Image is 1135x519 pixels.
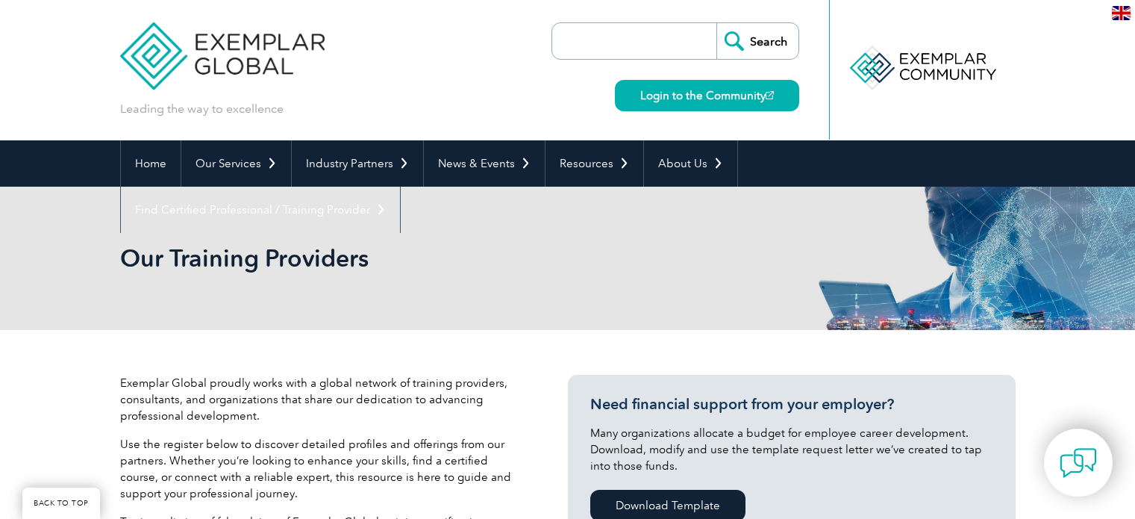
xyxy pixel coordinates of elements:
[590,395,993,414] h3: Need financial support from your employer?
[615,80,799,111] a: Login to the Community
[121,140,181,187] a: Home
[1060,444,1097,482] img: contact-chat.png
[120,101,284,117] p: Leading the way to excellence
[292,140,423,187] a: Industry Partners
[716,23,798,59] input: Search
[766,91,774,99] img: open_square.png
[22,488,100,519] a: BACK TO TOP
[1112,6,1131,20] img: en
[545,140,643,187] a: Resources
[644,140,737,187] a: About Us
[181,140,291,187] a: Our Services
[120,436,523,502] p: Use the register below to discover detailed profiles and offerings from our partners. Whether you...
[121,187,400,233] a: Find Certified Professional / Training Provider
[120,246,747,270] h2: Our Training Providers
[590,425,993,474] p: Many organizations allocate a budget for employee career development. Download, modify and use th...
[424,140,545,187] a: News & Events
[120,375,523,424] p: Exemplar Global proudly works with a global network of training providers, consultants, and organ...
